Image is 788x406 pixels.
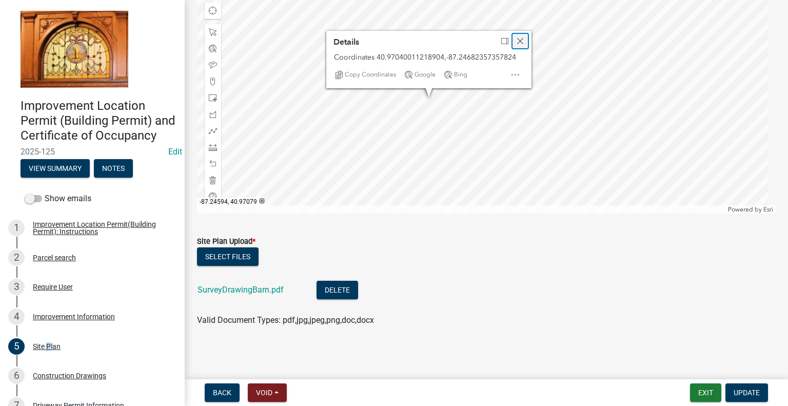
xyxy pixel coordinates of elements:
[330,68,400,82] div: Copy Coordinates
[168,147,182,157] wm-modal-confirm: Edit Application Number
[439,68,471,82] div: Bing
[763,206,773,213] a: Esri
[213,389,231,397] span: Back
[256,389,272,397] span: Void
[326,31,531,88] div: Details
[198,285,284,295] a: SurveyDrawingBarn.pdf
[454,71,467,79] span: Bing
[497,34,513,48] div: Dock
[21,11,128,88] img: Jasper County, Indiana
[513,34,528,48] div: Close
[33,372,106,379] div: Construction Drawings
[197,238,255,245] label: Site Plan Upload
[248,383,287,402] button: Void
[197,315,374,325] span: Valid Document Types: pdf,jpg,jpeg,png,doc,docx
[330,34,363,50] h2: Details
[25,192,91,205] label: Show emails
[506,68,524,82] div: Open
[205,383,240,402] button: Back
[8,338,25,355] div: 5
[8,220,25,236] div: 1
[197,247,259,266] button: Select files
[345,71,396,79] span: Copy Coordinates
[725,383,768,402] button: Update
[334,53,524,62] div: Coordinates 40.97040011218904,-87.24682357357824
[400,68,439,82] div: Google
[94,165,133,173] wm-modal-confirm: Notes
[21,159,90,178] button: View Summary
[8,249,25,266] div: 2
[326,31,494,53] button: Details
[725,205,776,214] div: Powered by
[415,71,436,79] span: Google
[21,165,90,173] wm-modal-confirm: Summary
[690,383,721,402] button: Exit
[33,343,61,350] div: Site Plan
[317,281,358,299] button: Delete
[21,147,164,157] span: 2025-125
[8,368,25,384] div: 6
[317,286,358,296] wm-modal-confirm: Delete Document
[8,279,25,295] div: 3
[168,147,182,157] a: Edit
[205,3,221,19] div: Find my location
[33,283,73,291] div: Require User
[734,389,760,397] span: Update
[8,308,25,325] div: 4
[94,159,133,178] button: Notes
[33,313,115,320] div: Improvement Information
[21,99,176,143] h4: Improvement Location Permit (Building Permit) and Certificate of Occupancy
[33,221,168,235] div: Improvement Location Permit(Building Permit): Instructions
[33,254,76,261] div: Parcel search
